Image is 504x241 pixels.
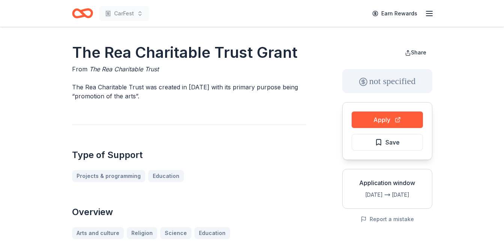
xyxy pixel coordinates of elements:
div: [DATE] [349,190,383,199]
span: CarFest [114,9,134,18]
span: Share [411,49,426,56]
h1: The Rea Charitable Trust Grant [72,42,306,63]
div: not specified [342,69,432,93]
a: Education [148,170,184,182]
button: Save [352,134,423,151]
h2: Overview [72,206,306,218]
a: Earn Rewards [368,7,422,20]
p: The Rea Charitable Trust was created in [DATE] with its primary purpose being “promotion of the a... [72,83,306,101]
button: Report a mistake [361,215,414,224]
button: Share [399,45,432,60]
div: From [72,65,306,74]
span: The Rea Charitable Trust [89,65,159,73]
div: [DATE] [392,190,426,199]
div: Application window [349,178,426,187]
button: Apply [352,111,423,128]
a: Projects & programming [72,170,145,182]
a: Home [72,5,93,22]
span: Save [385,137,400,147]
button: CarFest [99,6,149,21]
h2: Type of Support [72,149,306,161]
